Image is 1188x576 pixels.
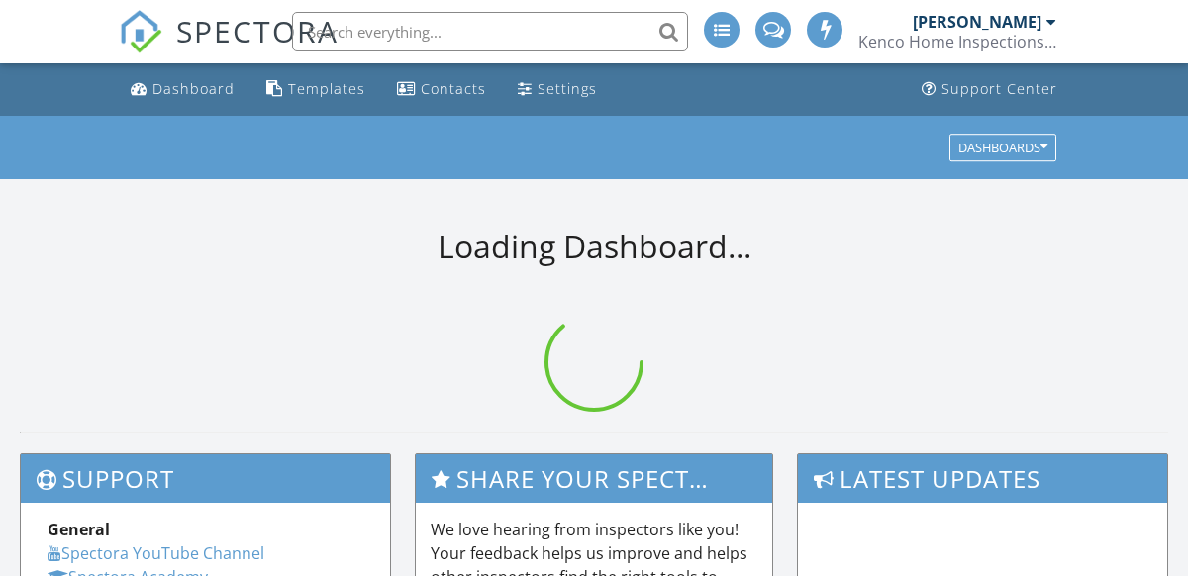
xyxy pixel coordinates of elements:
[421,79,486,98] div: Contacts
[798,454,1167,503] h3: Latest Updates
[288,79,365,98] div: Templates
[510,71,605,108] a: Settings
[858,32,1056,51] div: Kenco Home Inspections Inc.
[176,10,339,51] span: SPECTORA
[958,141,1047,154] div: Dashboards
[21,454,390,503] h3: Support
[48,542,264,564] a: Spectora YouTube Channel
[389,71,494,108] a: Contacts
[941,79,1057,98] div: Support Center
[119,10,162,53] img: The Best Home Inspection Software - Spectora
[123,71,243,108] a: Dashboard
[258,71,373,108] a: Templates
[48,519,110,540] strong: General
[949,134,1056,161] button: Dashboards
[914,71,1065,108] a: Support Center
[292,12,688,51] input: Search everything...
[119,27,339,68] a: SPECTORA
[152,79,235,98] div: Dashboard
[913,12,1041,32] div: [PERSON_NAME]
[538,79,597,98] div: Settings
[416,454,773,503] h3: Share Your Spectora Experience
